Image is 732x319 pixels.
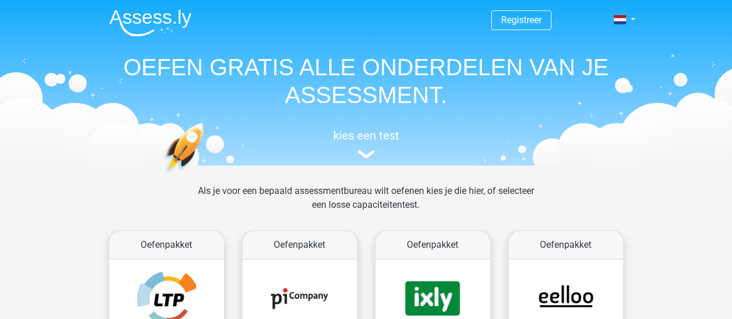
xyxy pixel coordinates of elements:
h1: OEFEN GRATIS ALLE ONDERDELEN VAN JE ASSESSMENT. [100,53,632,109]
img: assessment [358,150,375,159]
h5: kies een test [100,129,632,142]
img: Assessly [109,9,192,36]
a: Registreer [501,14,542,25]
a: kies een test [100,129,632,159]
div: Als je voor een bepaald assessmentbureau wilt oefenen kies je die hier, of selecteer een losse ca... [189,184,543,226]
img: oefenen [164,123,249,228]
